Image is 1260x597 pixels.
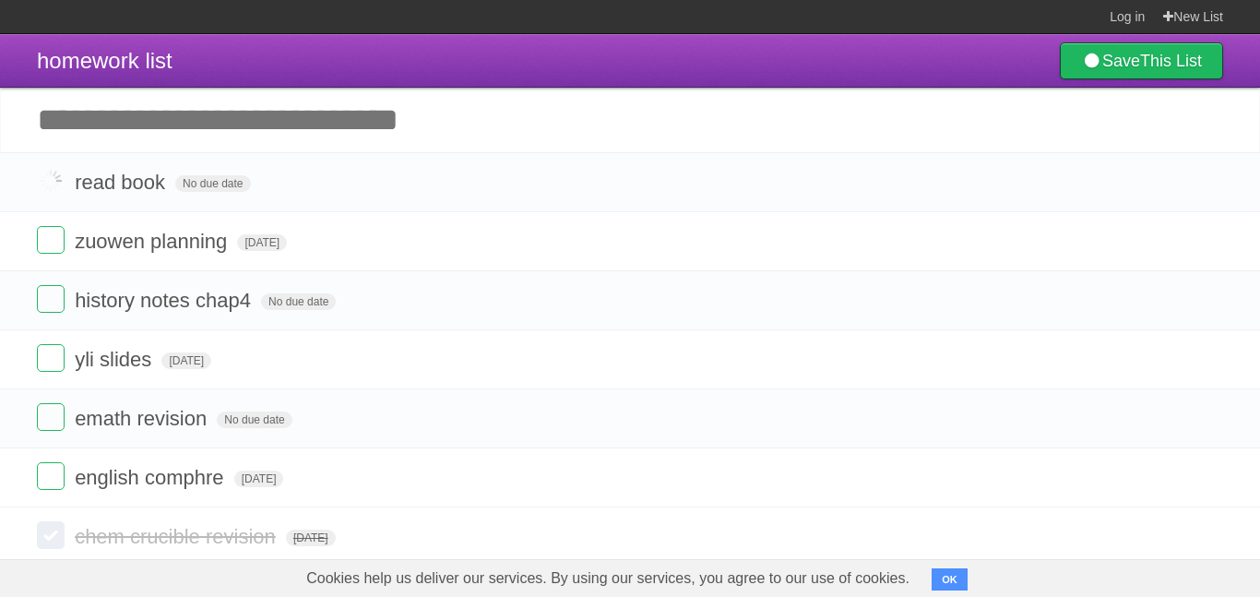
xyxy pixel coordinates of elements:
span: emath revision [75,407,211,430]
span: yli slides [75,348,156,371]
span: [DATE] [161,352,211,369]
span: chem crucible revision [75,525,280,548]
a: SaveThis List [1060,42,1223,79]
b: This List [1140,52,1202,70]
label: Done [37,285,65,313]
span: [DATE] [237,234,287,251]
span: Cookies help us deliver our services. By using our services, you agree to our use of cookies. [288,560,928,597]
span: zuowen planning [75,230,232,253]
label: Done [37,167,65,195]
label: Done [37,462,65,490]
span: No due date [261,293,336,310]
button: OK [932,568,968,591]
label: Done [37,403,65,431]
span: read book [75,171,170,194]
span: homework list [37,48,172,73]
span: No due date [175,175,250,192]
span: No due date [217,412,291,428]
span: history notes chap4 [75,289,256,312]
span: [DATE] [234,471,284,487]
label: Done [37,226,65,254]
span: english comphre [75,466,228,489]
label: Done [37,344,65,372]
label: Done [37,521,65,549]
span: [DATE] [286,530,336,546]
